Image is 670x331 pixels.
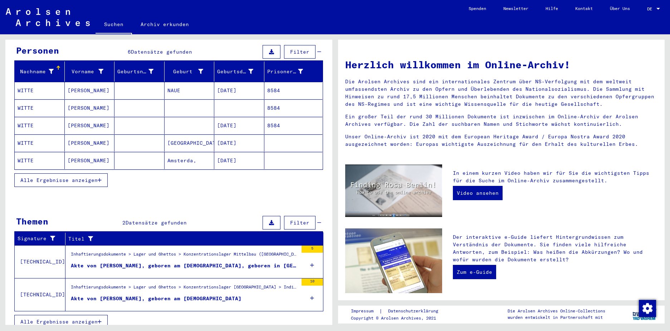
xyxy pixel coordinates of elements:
button: Filter [284,216,316,229]
img: Arolsen_neg.svg [6,8,90,26]
a: Datenschutzerklärung [382,307,447,315]
a: Suchen [96,16,132,34]
button: Alle Ergebnisse anzeigen [14,315,108,328]
mat-cell: [PERSON_NAME] [65,99,115,117]
p: Die Arolsen Archives sind ein internationales Zentrum über NS-Verfolgung mit dem weltweit umfasse... [345,78,658,108]
a: Archiv erkunden [132,16,197,33]
div: Titel [68,233,314,244]
div: Akte von [PERSON_NAME], geboren am [DEMOGRAPHIC_DATA] [71,295,241,302]
div: Geburtsdatum [217,66,264,77]
div: Themen [16,215,48,228]
p: wurden entwickelt in Partnerschaft mit [508,314,605,321]
h1: Herzlich willkommen im Online-Archiv! [345,57,658,72]
span: 2 [122,219,126,226]
mat-cell: 8584 [264,99,323,117]
span: 6 [128,49,131,55]
a: Video ansehen [453,186,503,200]
span: DE [647,6,655,11]
div: Inhaftierungsdokumente > Lager und Ghettos > Konzentrationslager [GEOGRAPHIC_DATA] > Individuelle... [71,284,298,294]
a: Zum e-Guide [453,265,496,279]
p: In einem kurzen Video haben wir für Sie die wichtigsten Tipps für die Suche im Online-Archiv zusa... [453,169,657,184]
mat-cell: WITTE [15,117,65,134]
p: Ein großer Teil der rund 30 Millionen Dokumente ist inzwischen im Online-Archiv der Arolsen Archi... [345,113,658,128]
div: Geburtsdatum [217,68,253,75]
div: Geburtsname [117,68,153,75]
div: Signature [18,233,65,244]
div: 5 [302,246,323,253]
mat-cell: [PERSON_NAME] [65,82,115,99]
span: Alle Ergebnisse anzeigen [20,318,98,325]
div: Prisoner # [267,68,303,75]
div: Vorname [68,68,104,75]
mat-cell: Amsterda, [165,152,215,169]
img: Zustimmung ändern [639,300,656,317]
div: Geburt‏ [167,66,214,77]
p: Die Arolsen Archives Online-Collections [508,308,605,314]
button: Filter [284,45,316,59]
mat-cell: [DATE] [214,134,264,152]
td: [TECHNICAL_ID] [15,278,65,311]
mat-header-cell: Prisoner # [264,61,323,81]
div: Geburtsname [117,66,164,77]
span: Filter [290,49,309,55]
div: Akte von [PERSON_NAME], geboren am [DEMOGRAPHIC_DATA], geboren in [GEOGRAPHIC_DATA] [71,262,298,270]
div: Vorname [68,66,114,77]
a: Impressum [351,307,379,315]
div: Nachname [18,66,64,77]
div: Personen [16,44,59,57]
div: Titel [68,235,305,243]
mat-header-cell: Vorname [65,61,115,81]
div: Signature [18,235,56,242]
mat-cell: [PERSON_NAME] [65,117,115,134]
mat-cell: [DATE] [214,82,264,99]
p: Der interaktive e-Guide liefert Hintergrundwissen zum Verständnis der Dokumente. Sie finden viele... [453,233,657,263]
td: [TECHNICAL_ID] [15,245,65,278]
mat-cell: 8584 [264,117,323,134]
p: Copyright © Arolsen Archives, 2021 [351,315,447,321]
mat-cell: 8584 [264,82,323,99]
span: Filter [290,219,309,226]
span: Datensätze gefunden [131,49,192,55]
mat-header-cell: Geburtsdatum [214,61,264,81]
mat-header-cell: Nachname [15,61,65,81]
img: eguide.jpg [345,228,442,293]
button: Alle Ergebnisse anzeigen [14,173,108,187]
div: Prisoner # [267,66,314,77]
mat-cell: WITTE [15,152,65,169]
mat-cell: [GEOGRAPHIC_DATA] [165,134,215,152]
img: video.jpg [345,164,442,217]
mat-cell: WITTE [15,99,65,117]
mat-cell: [DATE] [214,152,264,169]
span: Alle Ergebnisse anzeigen [20,177,98,183]
mat-cell: [DATE] [214,117,264,134]
div: Inhaftierungsdokumente > Lager und Ghettos > Konzentrationslager Mittelbau ([GEOGRAPHIC_DATA]) > ... [71,251,298,261]
mat-header-cell: Geburtsname [114,61,165,81]
mat-cell: WITTE [15,82,65,99]
mat-cell: NAUE [165,82,215,99]
mat-header-cell: Geburt‏ [165,61,215,81]
mat-cell: [PERSON_NAME] [65,134,115,152]
span: Datensätze gefunden [126,219,187,226]
mat-cell: WITTE [15,134,65,152]
div: 10 [302,278,323,286]
div: | [351,307,447,315]
div: Geburt‏ [167,68,204,75]
mat-cell: [PERSON_NAME] [65,152,115,169]
img: yv_logo.png [631,305,658,323]
p: Unser Online-Archiv ist 2020 mit dem European Heritage Award / Europa Nostra Award 2020 ausgezeic... [345,133,658,148]
div: Nachname [18,68,54,75]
